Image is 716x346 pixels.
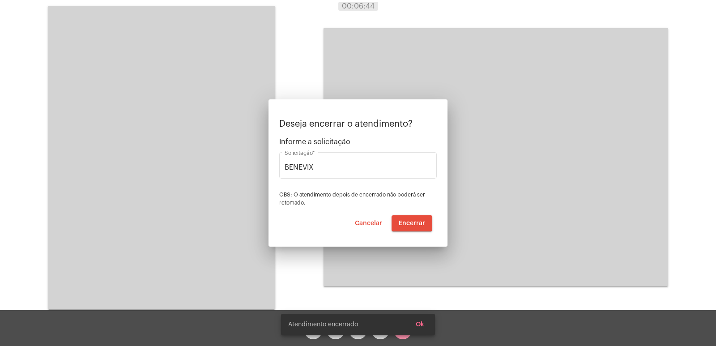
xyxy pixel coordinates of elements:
[392,215,432,231] button: Encerrar
[285,163,431,171] input: Buscar solicitação
[279,119,437,129] p: Deseja encerrar o atendimento?
[348,215,389,231] button: Cancelar
[288,320,358,329] span: Atendimento encerrado
[399,220,425,226] span: Encerrar
[416,321,424,328] span: Ok
[355,220,382,226] span: Cancelar
[279,192,425,205] span: OBS: O atendimento depois de encerrado não poderá ser retomado.
[342,3,375,10] span: 00:06:44
[279,138,437,146] span: Informe a solicitação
